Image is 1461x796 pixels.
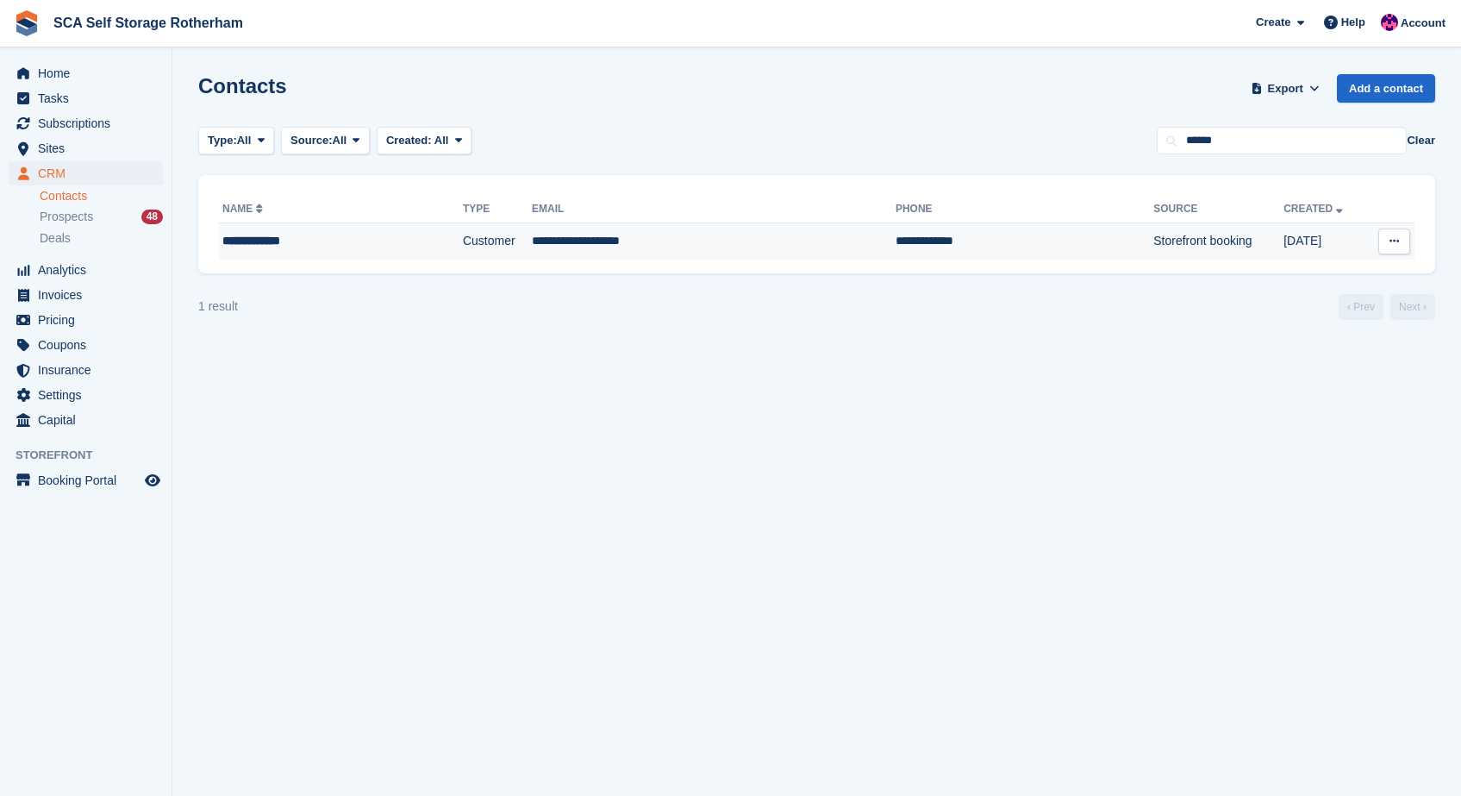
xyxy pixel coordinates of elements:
span: All [434,134,449,147]
span: Home [38,61,141,85]
button: Clear [1407,132,1435,149]
span: Storefront [16,447,172,464]
span: Capital [38,408,141,432]
a: menu [9,383,163,407]
a: Deals [40,229,163,248]
a: Contacts [40,188,163,204]
button: Type: All [198,127,274,155]
th: Phone [896,196,1153,223]
span: Create [1256,14,1290,31]
a: Name [222,203,266,215]
a: Created [1283,203,1346,215]
span: Booking Portal [38,468,141,492]
a: menu [9,161,163,185]
a: menu [9,358,163,382]
span: Type: [208,132,237,149]
span: Deals [40,230,71,247]
a: SCA Self Storage Rotherham [47,9,250,37]
a: menu [9,333,163,357]
span: Insurance [38,358,141,382]
a: Prospects 48 [40,208,163,226]
span: Export [1268,80,1303,97]
a: menu [9,136,163,160]
span: Prospects [40,209,93,225]
a: menu [9,111,163,135]
a: menu [9,86,163,110]
span: All [333,132,347,149]
span: All [237,132,252,149]
span: Tasks [38,86,141,110]
span: Sites [38,136,141,160]
th: Email [532,196,896,223]
img: Sam Chapman [1381,14,1398,31]
h1: Contacts [198,74,287,97]
span: Settings [38,383,141,407]
span: Created: [386,134,432,147]
div: 1 result [198,298,238,316]
span: Pricing [38,308,141,332]
span: Invoices [38,283,141,307]
a: menu [9,283,163,307]
td: Customer [463,223,532,260]
span: Source: [290,132,332,149]
a: Add a contact [1337,74,1435,103]
a: menu [9,408,163,432]
nav: Page [1335,294,1439,320]
td: Storefront booking [1153,223,1283,260]
a: Previous [1339,294,1383,320]
a: menu [9,308,163,332]
button: Source: All [281,127,370,155]
button: Created: All [377,127,471,155]
span: Help [1341,14,1365,31]
span: Subscriptions [38,111,141,135]
button: Export [1247,74,1323,103]
a: menu [9,468,163,492]
img: stora-icon-8386f47178a22dfd0bd8f6a31ec36ba5ce8667c1dd55bd0f319d3a0aa187defe.svg [14,10,40,36]
a: Preview store [142,470,163,491]
th: Source [1153,196,1283,223]
a: Next [1390,294,1435,320]
a: menu [9,258,163,282]
td: [DATE] [1283,223,1366,260]
a: menu [9,61,163,85]
span: Analytics [38,258,141,282]
span: CRM [38,161,141,185]
span: Account [1401,15,1445,32]
span: Coupons [38,333,141,357]
div: 48 [141,210,163,224]
th: Type [463,196,532,223]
